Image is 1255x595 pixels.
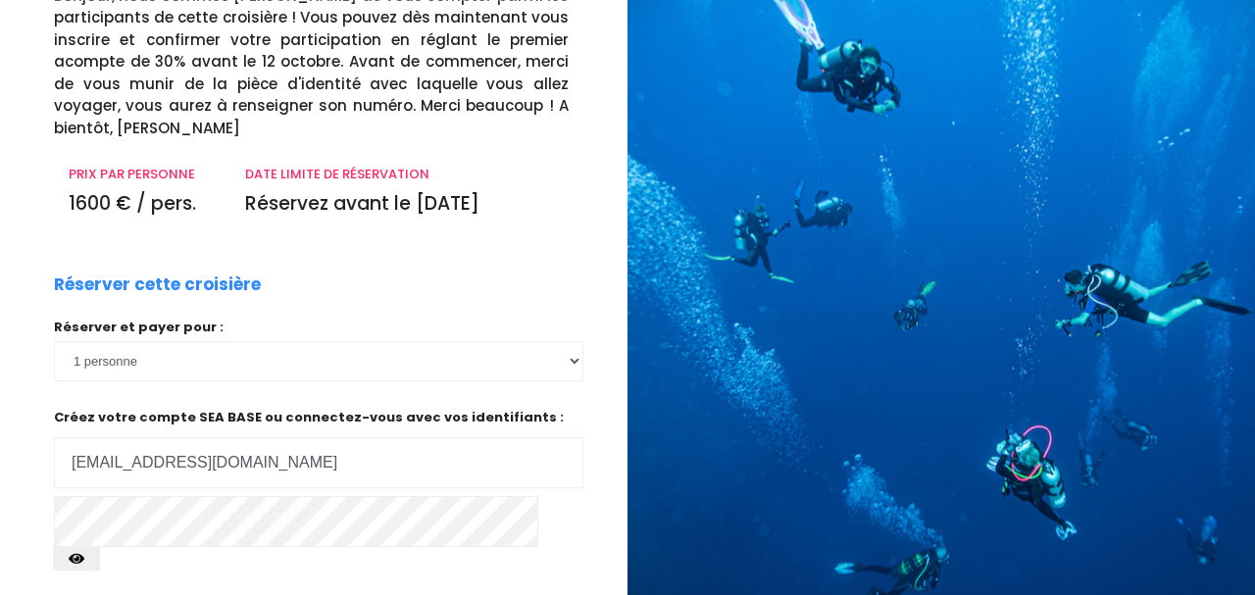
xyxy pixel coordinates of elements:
[54,437,583,488] input: Adresse email
[245,165,569,184] p: DATE LIMITE DE RÉSERVATION
[54,273,261,298] p: Réserver cette croisière
[54,318,583,337] p: Réserver et payer pour :
[69,190,216,219] p: 1600 € / pers.
[245,190,569,219] p: Réservez avant le [DATE]
[69,165,216,184] p: PRIX PAR PERSONNE
[54,408,583,489] p: Créez votre compte SEA BASE ou connectez-vous avec vos identifiants :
